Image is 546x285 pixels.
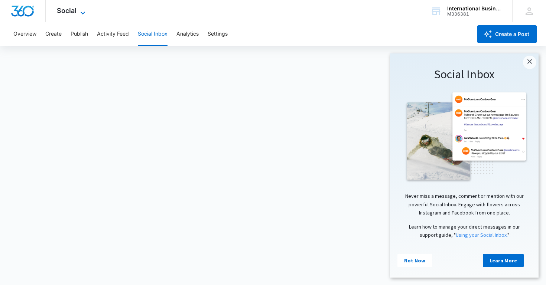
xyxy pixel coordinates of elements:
span: Social [57,7,77,14]
a: Using your Social Inbox. [66,178,117,185]
button: Create a Post [477,25,537,43]
button: Activity Feed [97,22,129,46]
div: account name [447,6,501,12]
button: Settings [208,22,228,46]
a: Learn More [93,200,134,214]
p: Never miss a message, comment or mention with our powerful Social Inbox. Engage with flowers acro... [7,138,141,163]
button: Publish [71,22,88,46]
p: Learn how to manage your direct messages in our support guide, " " [7,169,141,186]
button: Create [45,22,62,46]
h1: Social Inbox [7,13,141,29]
button: Overview [13,22,36,46]
a: Not Now [7,200,42,214]
button: Social Inbox [138,22,168,46]
a: Close modal [133,2,146,16]
div: account id [447,12,501,17]
button: Analytics [176,22,199,46]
